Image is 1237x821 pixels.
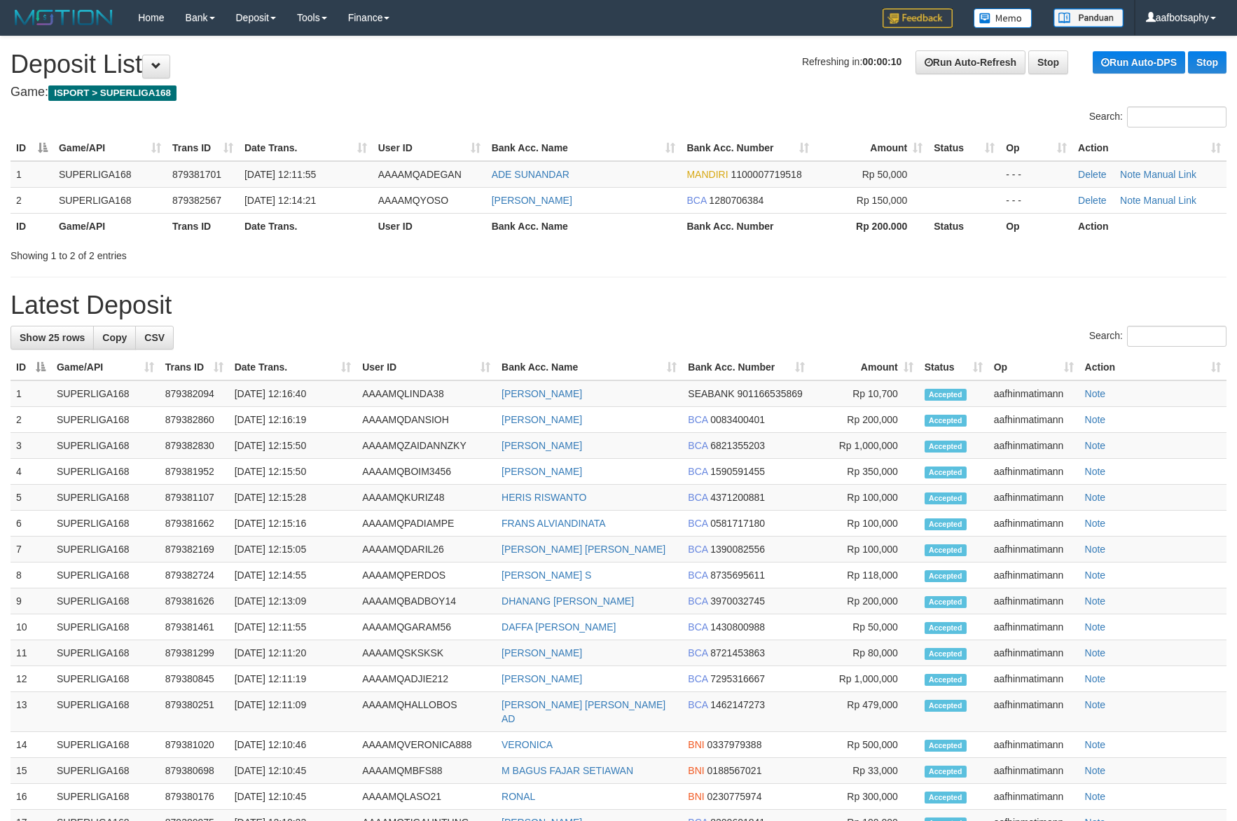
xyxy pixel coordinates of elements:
[974,8,1032,28] img: Button%20Memo.svg
[1072,213,1226,239] th: Action
[11,563,51,588] td: 8
[229,511,357,537] td: [DATE] 12:15:16
[710,492,765,503] span: Copy 4371200881 to clipboard
[160,511,229,537] td: 879381662
[11,187,53,213] td: 2
[11,588,51,614] td: 9
[688,388,734,399] span: SEABANK
[357,485,496,511] td: AAAAMQKURIZ48
[160,614,229,640] td: 879381461
[53,161,167,188] td: SUPERLIGA168
[229,380,357,407] td: [DATE] 12:16:40
[810,407,919,433] td: Rp 200,000
[925,792,967,803] span: Accepted
[925,596,967,608] span: Accepted
[928,135,1000,161] th: Status: activate to sort column ascending
[919,354,988,380] th: Status: activate to sort column ascending
[51,666,160,692] td: SUPERLIGA168
[492,195,572,206] a: [PERSON_NAME]
[737,388,802,399] span: Copy 901166535869 to clipboard
[229,692,357,732] td: [DATE] 12:11:09
[988,784,1079,810] td: aafhinmatimann
[925,467,967,478] span: Accepted
[11,640,51,666] td: 11
[688,414,707,425] span: BCA
[710,673,765,684] span: Copy 7295316667 to clipboard
[357,380,496,407] td: AAAAMQLINDA38
[160,485,229,511] td: 879381107
[1028,50,1068,74] a: Stop
[160,407,229,433] td: 879382860
[988,614,1079,640] td: aafhinmatimann
[160,563,229,588] td: 879382724
[492,169,569,180] a: ADE SUNANDAR
[486,213,682,239] th: Bank Acc. Name
[710,466,765,477] span: Copy 1590591455 to clipboard
[1127,326,1226,347] input: Search:
[496,354,682,380] th: Bank Acc. Name: activate to sort column ascending
[51,784,160,810] td: SUPERLIGA168
[229,485,357,511] td: [DATE] 12:15:28
[229,407,357,433] td: [DATE] 12:16:19
[1093,51,1185,74] a: Run Auto-DPS
[1127,106,1226,127] input: Search:
[1120,169,1141,180] a: Note
[11,50,1226,78] h1: Deposit List
[51,485,160,511] td: SUPERLIGA168
[810,433,919,459] td: Rp 1,000,000
[925,415,967,427] span: Accepted
[502,492,586,503] a: HERIS RISWANTO
[135,326,174,350] a: CSV
[988,588,1079,614] td: aafhinmatimann
[1072,135,1226,161] th: Action: activate to sort column ascending
[357,666,496,692] td: AAAAMQADJIE212
[710,621,765,633] span: Copy 1430800988 to clipboard
[707,739,762,750] span: Copy 0337979388 to clipboard
[988,354,1079,380] th: Op: activate to sort column ascending
[1000,187,1072,213] td: - - -
[11,7,117,28] img: MOTION_logo.png
[710,595,765,607] span: Copy 3970032745 to clipboard
[11,213,53,239] th: ID
[53,187,167,213] td: SUPERLIGA168
[862,56,901,67] strong: 00:00:10
[502,699,665,724] a: [PERSON_NAME] [PERSON_NAME] AD
[51,563,160,588] td: SUPERLIGA168
[1078,169,1106,180] a: Delete
[802,56,901,67] span: Refreshing in:
[988,511,1079,537] td: aafhinmatimann
[710,518,765,529] span: Copy 0581717180 to clipboard
[1085,518,1106,529] a: Note
[883,8,953,28] img: Feedback.jpg
[502,791,535,802] a: RONAL
[11,243,505,263] div: Showing 1 to 2 of 2 entries
[1053,8,1124,27] img: panduan.png
[810,511,919,537] td: Rp 100,000
[710,570,765,581] span: Copy 8735695611 to clipboard
[11,692,51,732] td: 13
[810,354,919,380] th: Amount: activate to sort column ascending
[11,537,51,563] td: 7
[502,621,616,633] a: DAFFA [PERSON_NAME]
[20,332,85,343] span: Show 25 rows
[373,135,486,161] th: User ID: activate to sort column ascending
[51,407,160,433] td: SUPERLIGA168
[688,518,707,529] span: BCA
[51,380,160,407] td: SUPERLIGA168
[915,50,1025,74] a: Run Auto-Refresh
[731,169,801,180] span: Copy 1100007719518 to clipboard
[160,666,229,692] td: 879380845
[229,666,357,692] td: [DATE] 12:11:19
[357,537,496,563] td: AAAAMQDARIL26
[1089,326,1226,347] label: Search:
[229,588,357,614] td: [DATE] 12:13:09
[688,492,707,503] span: BCA
[688,595,707,607] span: BCA
[681,135,815,161] th: Bank Acc. Number: activate to sort column ascending
[1085,765,1106,776] a: Note
[815,213,928,239] th: Rp 200.000
[51,758,160,784] td: SUPERLIGA168
[1000,213,1072,239] th: Op
[1085,440,1106,451] a: Note
[51,511,160,537] td: SUPERLIGA168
